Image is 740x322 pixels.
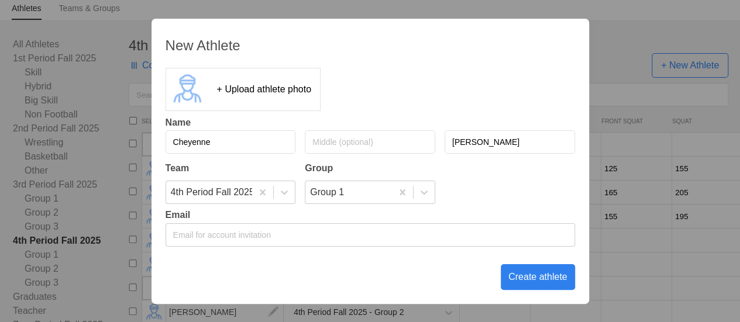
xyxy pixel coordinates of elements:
[305,163,435,174] div: Group
[445,130,575,154] input: Last
[166,163,296,174] div: Team
[166,130,296,154] input: First
[305,130,435,154] input: Middle (optional)
[166,68,208,110] img: avatar
[217,84,311,95] div: + Upload athlete photo
[166,117,575,128] div: Name
[171,181,253,203] div: 4th Period Fall 2025
[682,266,740,322] iframe: Chat Widget
[166,210,575,220] div: Email
[166,37,575,54] div: New Athlete
[166,223,575,247] input: Email for account invitation
[501,264,575,290] div: Create athlete
[310,181,344,203] div: Group 1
